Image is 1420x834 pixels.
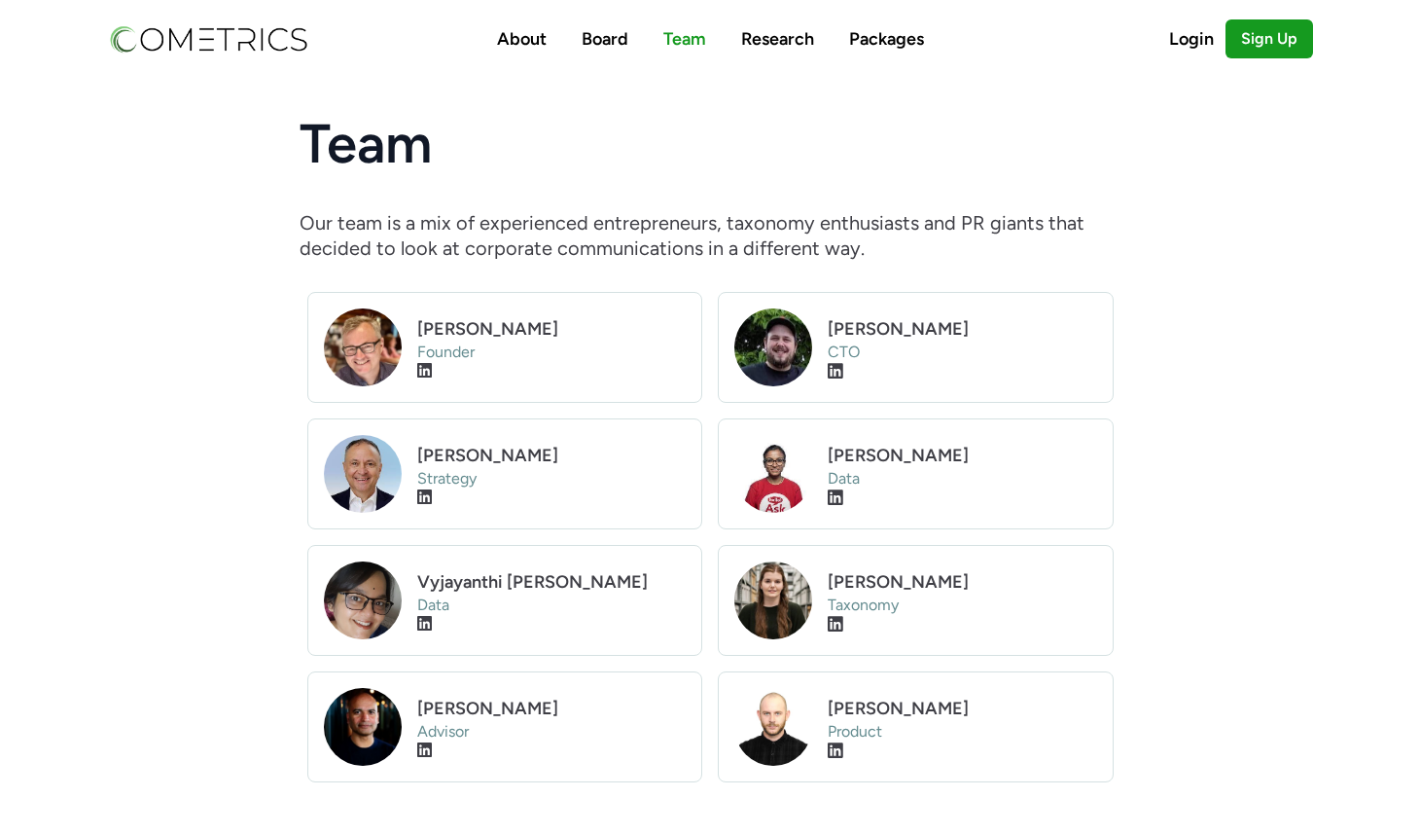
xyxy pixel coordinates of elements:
img: team [324,435,402,513]
img: team [324,308,402,386]
p: Product [828,722,1097,743]
a: Visit LinkedIn profile [828,488,843,509]
h2: [PERSON_NAME] [417,442,687,469]
img: team [734,688,812,766]
p: Our team is a mix of experienced entrepreneurs, taxonomy enthusiasts and PR giants that decided t... [300,210,1121,261]
img: team [734,562,812,639]
a: Packages [849,28,924,50]
a: Research [741,28,814,50]
img: team [324,688,402,766]
a: Visit LinkedIn profile [417,741,433,762]
h2: [PERSON_NAME] [828,695,1097,722]
a: Visit LinkedIn profile [417,488,433,509]
p: Data [417,596,687,616]
h2: [PERSON_NAME] [828,315,1097,343]
a: Sign Up [1225,19,1313,58]
h2: [PERSON_NAME] [828,568,1097,596]
a: About [497,28,547,50]
a: Visit LinkedIn profile [828,361,843,382]
p: Data [828,469,1097,490]
p: Taxonomy [828,596,1097,616]
a: Visit LinkedIn profile [417,614,433,635]
a: Login [1169,25,1225,53]
h2: [PERSON_NAME] [828,442,1097,469]
img: team [734,435,812,513]
a: Visit LinkedIn profile [417,361,433,382]
a: Visit LinkedIn profile [828,614,843,635]
img: team [324,562,402,639]
a: Board [582,28,628,50]
p: Strategy [417,469,687,490]
h2: [PERSON_NAME] [417,315,687,343]
h2: Vyjayanthi [PERSON_NAME] [417,568,687,596]
h2: [PERSON_NAME] [417,695,687,722]
p: Founder [417,343,687,363]
a: Team [663,28,706,50]
p: Advisor [417,722,687,743]
p: CTO [828,343,1097,363]
img: Cometrics [107,22,309,55]
a: Visit LinkedIn profile [828,741,843,762]
img: team [734,308,812,386]
h1: Team [300,117,1121,171]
